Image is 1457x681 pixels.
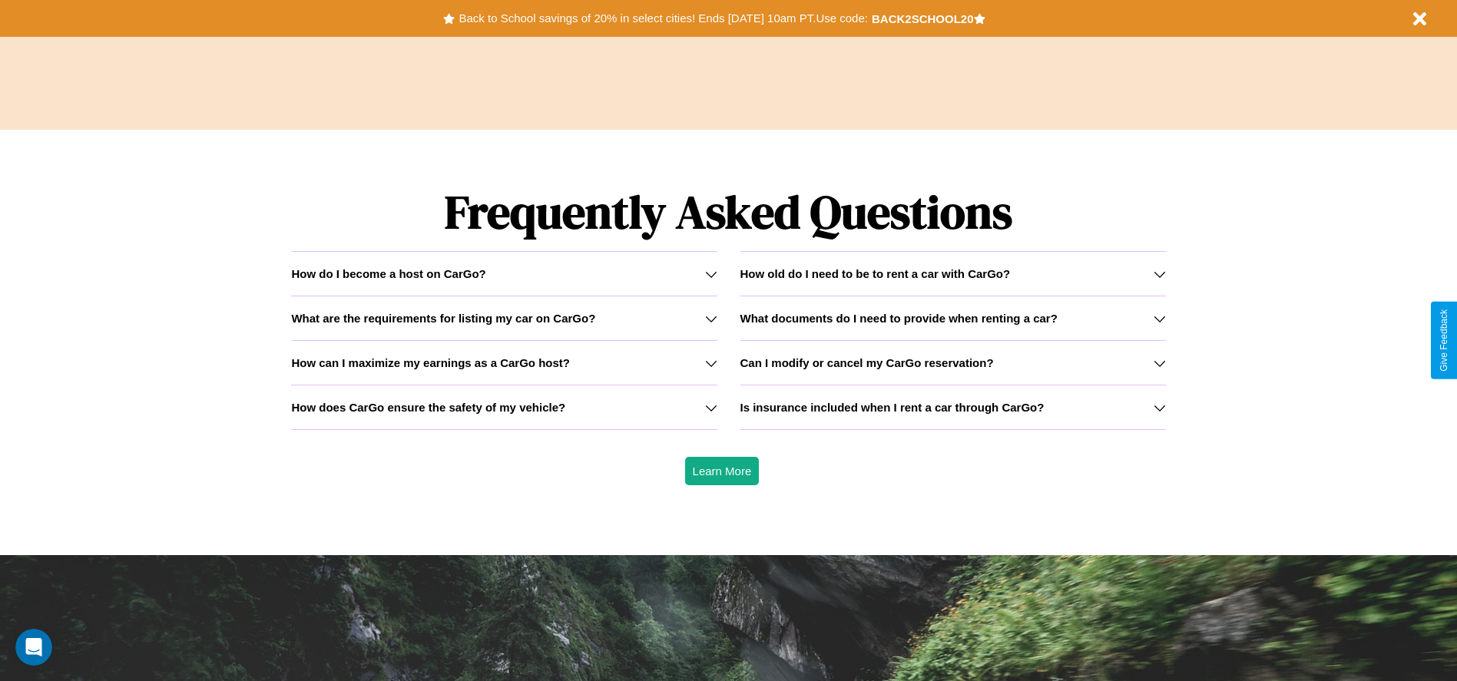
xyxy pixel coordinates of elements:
[291,312,595,325] h3: What are the requirements for listing my car on CarGo?
[740,312,1058,325] h3: What documents do I need to provide when renting a car?
[291,401,565,414] h3: How does CarGo ensure the safety of my vehicle?
[291,267,485,280] h3: How do I become a host on CarGo?
[740,267,1011,280] h3: How old do I need to be to rent a car with CarGo?
[1439,309,1449,372] div: Give Feedback
[15,629,52,666] iframe: Intercom live chat
[455,8,871,29] button: Back to School savings of 20% in select cities! Ends [DATE] 10am PT.Use code:
[740,356,994,369] h3: Can I modify or cancel my CarGo reservation?
[872,12,974,25] b: BACK2SCHOOL20
[291,356,570,369] h3: How can I maximize my earnings as a CarGo host?
[291,173,1165,251] h1: Frequently Asked Questions
[740,401,1045,414] h3: Is insurance included when I rent a car through CarGo?
[685,457,760,485] button: Learn More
